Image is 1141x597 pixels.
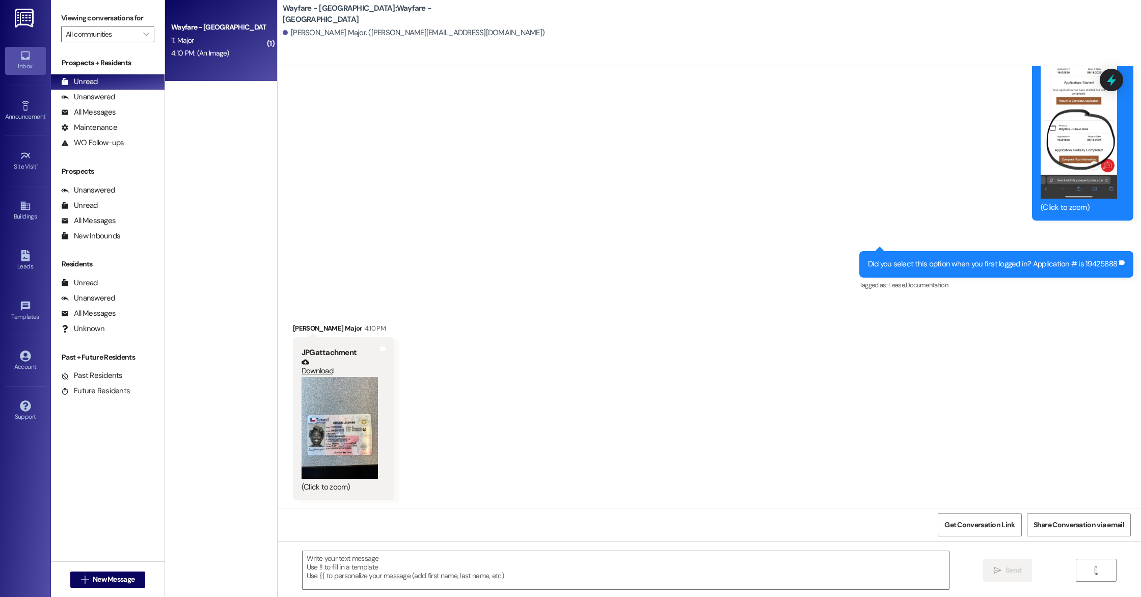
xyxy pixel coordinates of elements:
[15,9,36,28] img: ResiDesk Logo
[61,278,98,288] div: Unread
[61,323,104,334] div: Unknown
[283,3,486,25] b: Wayfare - [GEOGRAPHIC_DATA]: Wayfare - [GEOGRAPHIC_DATA]
[61,200,98,211] div: Unread
[302,358,378,376] a: Download
[61,122,117,133] div: Maintenance
[5,197,46,225] a: Buildings
[302,377,378,479] button: Zoom image
[859,278,1134,292] div: Tagged as:
[51,58,165,68] div: Prospects + Residents
[143,30,149,38] i: 
[868,259,1118,269] div: Did you select this option when you first logged in? Application # is 19425888
[944,520,1015,530] span: Get Conversation Link
[888,281,905,289] span: Lease ,
[5,147,46,175] a: Site Visit •
[983,559,1033,582] button: Send
[283,28,545,38] div: [PERSON_NAME] Major. ([PERSON_NAME][EMAIL_ADDRESS][DOMAIN_NAME])
[37,161,38,169] span: •
[51,352,165,363] div: Past + Future Residents
[45,112,47,119] span: •
[302,347,357,358] b: JPG attachment
[61,138,124,148] div: WO Follow-ups
[5,297,46,325] a: Templates •
[61,386,130,396] div: Future Residents
[906,281,948,289] span: Documentation
[93,574,134,585] span: New Message
[5,347,46,375] a: Account
[5,47,46,74] a: Inbox
[66,26,138,42] input: All communities
[293,323,394,337] div: [PERSON_NAME] Major
[39,312,41,319] span: •
[61,370,123,381] div: Past Residents
[61,92,115,102] div: Unanswered
[1041,202,1117,213] div: (Click to zoom)
[938,513,1021,536] button: Get Conversation Link
[61,76,98,87] div: Unread
[51,166,165,177] div: Prospects
[51,259,165,269] div: Residents
[1034,520,1124,530] span: Share Conversation via email
[61,107,116,118] div: All Messages
[61,308,116,319] div: All Messages
[171,22,265,33] div: Wayfare - [GEOGRAPHIC_DATA]
[61,293,115,304] div: Unanswered
[5,397,46,425] a: Support
[171,36,194,45] span: T. Major
[302,482,378,493] div: (Click to zoom)
[70,572,146,588] button: New Message
[362,323,386,334] div: 4:10 PM
[1006,565,1021,576] span: Send
[1041,33,1117,199] button: Zoom image
[81,576,89,584] i: 
[61,215,116,226] div: All Messages
[61,185,115,196] div: Unanswered
[5,247,46,275] a: Leads
[1092,566,1100,575] i: 
[61,231,120,241] div: New Inbounds
[994,566,1001,575] i: 
[171,48,229,58] div: 4:10 PM: (An Image)
[1027,513,1131,536] button: Share Conversation via email
[61,10,154,26] label: Viewing conversations for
